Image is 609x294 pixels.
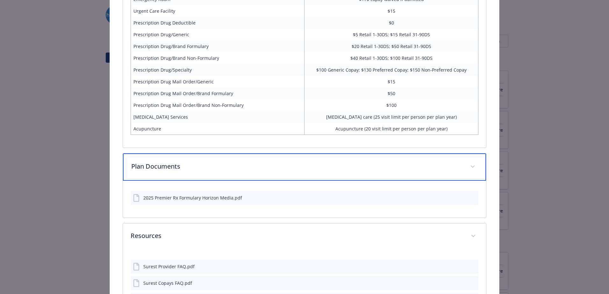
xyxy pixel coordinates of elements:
td: Prescription Drug/Brand Non-Formulary [131,52,304,64]
td: Urgent Care Facility [131,5,304,17]
td: Prescription Drug/Brand Formulary [131,40,304,52]
td: Prescription Drug Mail Order/Generic [131,76,304,87]
div: Surest Provider FAQ.pdf [143,263,195,270]
td: $0 [304,17,478,29]
td: Prescription Drug Mail Order/Brand Formulary [131,87,304,99]
p: Resources [131,231,463,241]
td: Prescription Drug Mail Order/Brand Non-Formulary [131,99,304,111]
button: download file [460,263,465,270]
td: [MEDICAL_DATA] care (25 visit limit per person per plan year) [304,111,478,123]
div: Plan Documents [123,153,486,181]
td: Prescription Drug Deductible [131,17,304,29]
td: $50 [304,87,478,99]
button: preview file [470,194,476,201]
td: $20 Retail 1-30DS; $50 Retail 31-90DS [304,40,478,52]
td: $100 Generic Copay; $130 Preferred Copay; $150 Non-Preferred Copay [304,64,478,76]
td: [MEDICAL_DATA] Services [131,111,304,123]
td: Prescription Drug/Generic [131,29,304,40]
p: Plan Documents [131,162,462,171]
td: $15 [304,76,478,87]
div: Surest Copays FAQ.pdf [143,280,192,286]
td: $100 [304,99,478,111]
div: 2025 Premier Rx Formulary Horizon Media.pdf [143,194,242,201]
button: preview file [470,280,476,286]
td: $40 Retail 1-30DS; $100 Retail 31-90DS [304,52,478,64]
td: $15 [304,5,478,17]
button: preview file [470,263,476,270]
td: Acupuncture (20 visit limit per person per plan year) [304,123,478,135]
td: Acupuncture [131,123,304,135]
td: $5 Retail 1-30DS; $15 Retail 31-90DS [304,29,478,40]
button: download file [460,194,465,201]
div: Plan Documents [123,181,486,218]
div: Resources [123,223,486,249]
button: download file [460,280,465,286]
td: Prescription Drug/Specialty [131,64,304,76]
